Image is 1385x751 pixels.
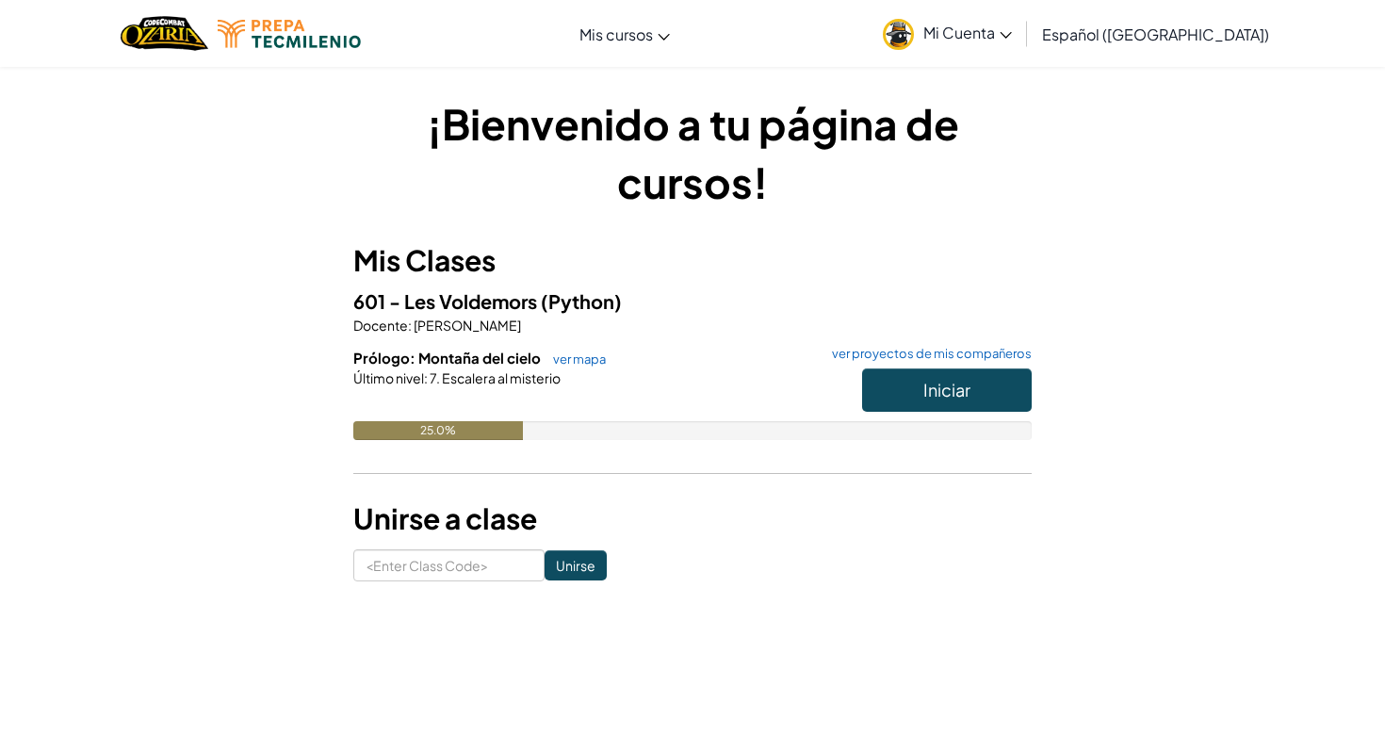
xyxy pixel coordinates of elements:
[873,4,1021,63] a: Mi Cuenta
[408,317,412,334] span: :
[353,498,1032,540] h3: Unirse a clase
[570,8,679,59] a: Mis cursos
[353,369,424,386] span: Último nivel
[1042,24,1269,44] span: Español ([GEOGRAPHIC_DATA])
[353,239,1032,282] h3: Mis Clases
[440,369,561,386] span: Escalera al misterio
[544,351,606,367] a: ver mapa
[1033,8,1279,59] a: Español ([GEOGRAPHIC_DATA])
[862,368,1032,412] button: Iniciar
[883,19,914,50] img: avatar
[353,289,541,313] span: 601 - Les Voldemors
[353,549,545,581] input: <Enter Class Code>
[545,550,607,580] input: Unirse
[353,317,408,334] span: Docente
[412,317,521,334] span: [PERSON_NAME]
[923,23,1012,42] span: Mi Cuenta
[353,94,1032,211] h1: ¡Bienvenido a tu página de cursos!
[121,14,208,53] a: Ozaria by CodeCombat logo
[353,349,544,367] span: Prólogo: Montaña del cielo
[121,14,208,53] img: Home
[823,348,1032,360] a: ver proyectos de mis compañeros
[353,421,523,440] div: 25.0%
[424,369,428,386] span: :
[218,20,361,48] img: Tecmilenio logo
[428,369,440,386] span: 7.
[923,379,970,400] span: Iniciar
[579,24,653,44] span: Mis cursos
[541,289,622,313] span: (Python)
